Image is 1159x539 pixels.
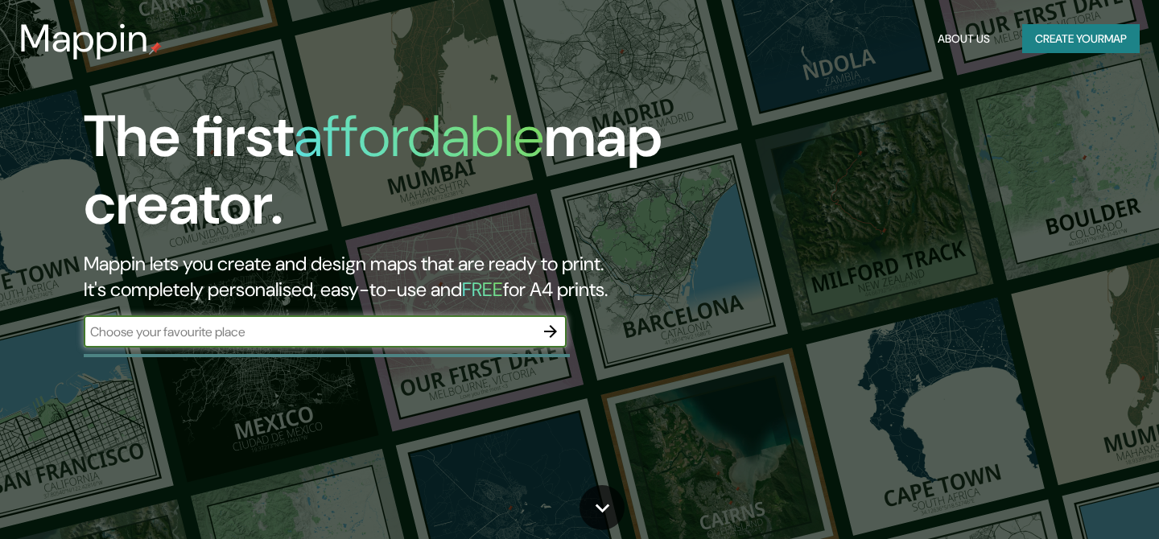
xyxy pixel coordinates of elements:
img: mappin-pin [149,42,162,55]
h3: Mappin [19,16,149,61]
h1: The first map creator. [84,103,663,251]
h1: affordable [294,99,544,174]
button: Create yourmap [1022,24,1140,54]
button: About Us [931,24,996,54]
h5: FREE [462,277,503,302]
h2: Mappin lets you create and design maps that are ready to print. It's completely personalised, eas... [84,251,663,302]
input: Choose your favourite place [84,323,534,341]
